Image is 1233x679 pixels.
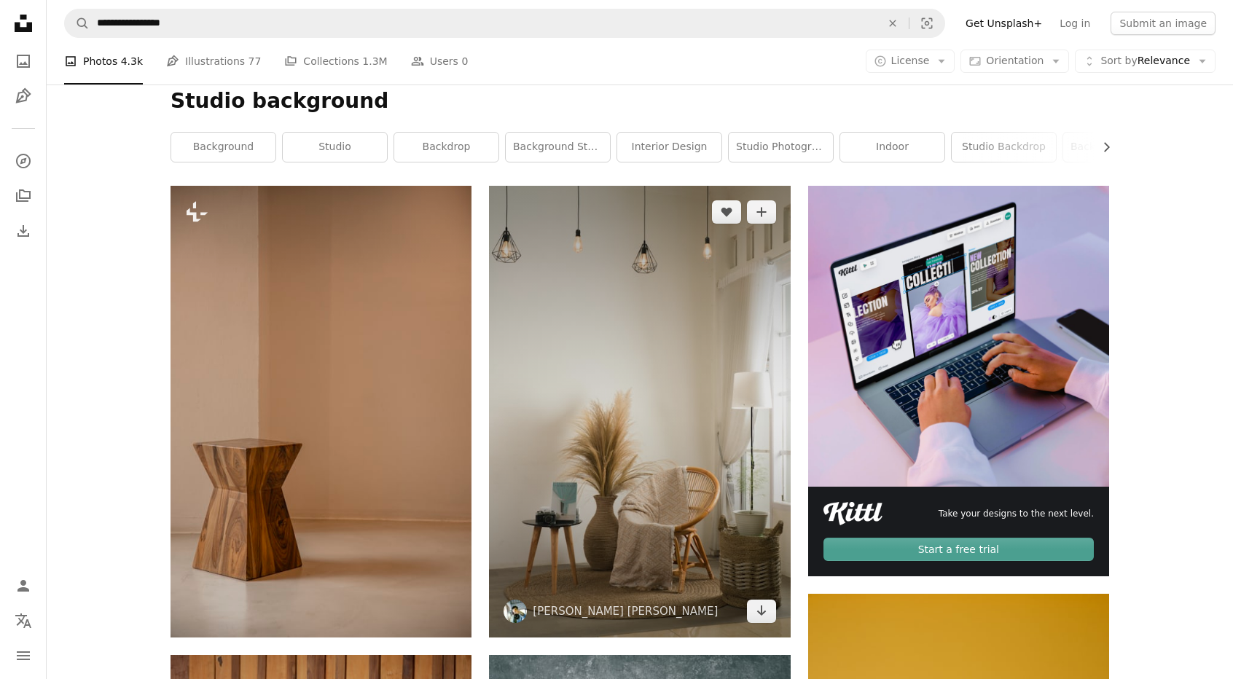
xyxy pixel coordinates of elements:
[877,9,909,37] button: Clear
[9,47,38,76] a: Photos
[9,641,38,670] button: Menu
[533,604,718,619] a: [PERSON_NAME] [PERSON_NAME]
[9,82,38,111] a: Illustrations
[64,9,945,38] form: Find visuals sitewide
[9,9,38,41] a: Home — Unsplash
[1063,133,1167,162] a: backdrop background
[9,606,38,635] button: Language
[1100,55,1137,66] span: Sort by
[747,600,776,623] a: Download
[9,216,38,246] a: Download History
[823,502,883,525] img: file-1711049718225-ad48364186d3image
[171,133,275,162] a: background
[1111,12,1216,35] button: Submit an image
[171,404,471,417] a: a wooden stool sitting on top of a white floor
[9,571,38,600] a: Log in / Sign up
[283,133,387,162] a: studio
[952,133,1056,162] a: studio backdrop
[9,146,38,176] a: Explore
[840,133,944,162] a: indoor
[411,38,469,85] a: Users 0
[957,12,1051,35] a: Get Unsplash+
[866,50,955,73] button: License
[808,186,1109,576] a: Take your designs to the next level.Start a free trial
[729,133,833,162] a: studio photography
[461,53,468,69] span: 0
[284,38,387,85] a: Collections 1.3M
[506,133,610,162] a: background studio
[617,133,721,162] a: interior design
[1100,54,1190,68] span: Relevance
[712,200,741,224] button: Like
[960,50,1069,73] button: Orientation
[939,508,1094,520] span: Take your designs to the next level.
[747,200,776,224] button: Add to Collection
[362,53,387,69] span: 1.3M
[504,600,527,623] img: Go to Fairuz Naufal Zaki's profile
[891,55,930,66] span: License
[1093,133,1109,162] button: scroll list to the right
[823,538,1094,561] div: Start a free trial
[986,55,1044,66] span: Orientation
[171,186,471,637] img: a wooden stool sitting on top of a white floor
[1075,50,1216,73] button: Sort byRelevance
[65,9,90,37] button: Search Unsplash
[9,181,38,211] a: Collections
[808,186,1109,487] img: file-1719664968387-83d5a3f4d758image
[1051,12,1099,35] a: Log in
[171,88,1109,114] h1: Studio background
[489,404,790,417] a: a living room with a chair, table and a potted plant
[394,133,498,162] a: backdrop
[489,186,790,637] img: a living room with a chair, table and a potted plant
[909,9,944,37] button: Visual search
[248,53,262,69] span: 77
[166,38,261,85] a: Illustrations 77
